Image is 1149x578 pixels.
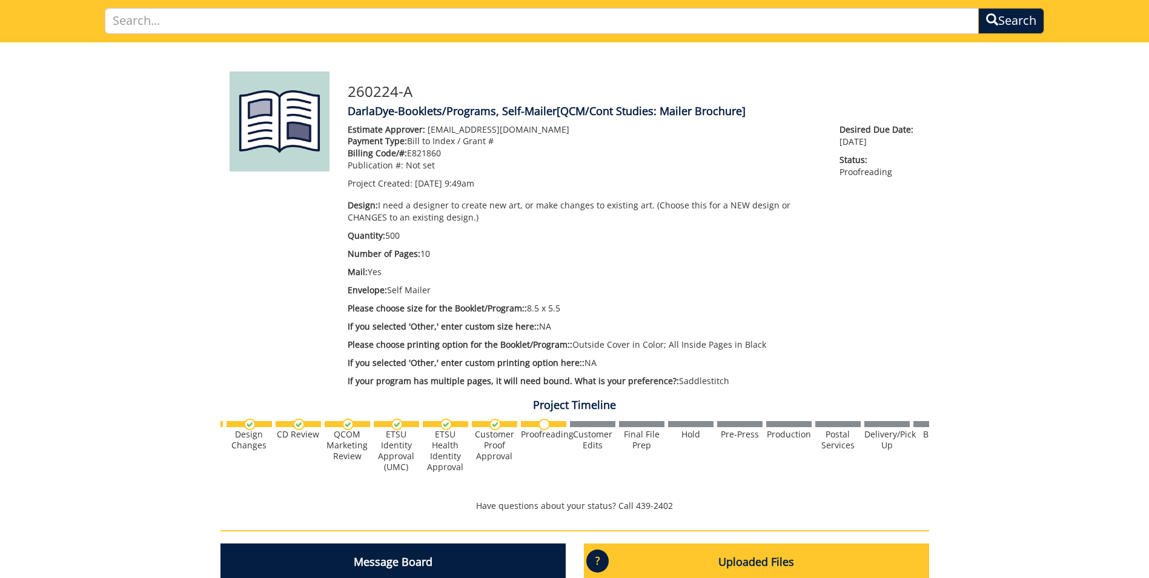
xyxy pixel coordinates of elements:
[348,339,822,351] p: Outside Cover in Color; All Inside Pages in Black
[348,159,403,171] span: Publication #:
[348,147,407,159] span: Billing Code/#:
[348,147,822,159] p: E821860
[391,419,403,430] img: checkmark
[348,135,407,147] span: Payment Type:
[105,8,979,34] input: Search...
[348,302,822,314] p: 8.5 x 5.5
[570,429,615,451] div: Customer Edits
[348,248,420,259] span: Number of Pages:
[472,429,517,462] div: Customer Proof Approval
[348,105,920,118] h4: DarlaDye-Booklets/Programs, Self-Mailer
[440,419,452,430] img: checkmark
[557,104,746,118] span: [QCM/Cont Studies: Mailer Brochure]
[839,154,919,166] span: Status:
[224,546,563,578] h4: Message Board
[348,230,385,241] span: Quantity:
[348,321,539,332] span: If you selected 'Other,' enter custom size here::
[839,154,919,178] p: Proofreading
[227,429,272,451] div: Design Changes
[276,429,321,440] div: CD Review
[348,135,822,147] p: Bill to Index / Grant #
[348,357,584,368] span: If you selected 'Other,' enter custom printing option here::
[348,266,822,278] p: Yes
[348,178,412,189] span: Project Created:
[587,546,926,578] h4: Uploaded Files
[348,124,822,136] p: [EMAIL_ADDRESS][DOMAIN_NAME]
[978,8,1044,34] button: Search
[619,429,664,451] div: Final File Prep
[423,429,468,473] div: ETSU Health Identity Approval
[348,230,822,242] p: 500
[348,302,527,314] span: Please choose size for the Booklet/Program::
[348,199,378,211] span: Design:
[325,429,370,462] div: QCOM Marketing Review
[220,500,929,512] p: Have questions about your status? Call 439-2402
[815,429,861,451] div: Postal Services
[374,429,419,473] div: ETSU Identity Approval (UMC)
[230,71,329,171] img: Product featured image
[342,419,354,430] img: checkmark
[348,266,368,277] span: Mail:
[717,429,763,440] div: Pre-Press
[348,84,920,99] h3: 260224-A
[244,419,256,430] img: checkmark
[348,199,822,224] p: I need a designer to create new art, or make changes to existing art. (Choose this for a NEW desi...
[348,375,679,387] span: If your program has multiple pages, it will need bound. What is your preference?:
[913,429,959,440] div: Billing
[348,248,822,260] p: 10
[220,399,929,411] h4: Project Timeline
[489,419,501,430] img: checkmark
[415,178,474,189] span: [DATE] 9:49am
[348,124,425,135] span: Estimate Approver:
[348,357,822,369] p: NA
[538,419,550,430] img: no
[766,429,812,440] div: Production
[293,419,305,430] img: checkmark
[668,429,714,440] div: Hold
[348,284,387,296] span: Envelope:
[586,550,609,573] p: ?
[521,429,566,440] div: Proofreading
[348,339,572,350] span: Please choose printing option for the Booklet/Program::
[839,124,919,136] span: Desired Due Date:
[348,321,822,333] p: NA
[839,124,919,148] p: [DATE]
[406,159,435,171] span: Not set
[348,375,822,387] p: Saddlestitch
[864,429,910,451] div: Delivery/Pick Up
[348,284,822,296] p: Self Mailer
